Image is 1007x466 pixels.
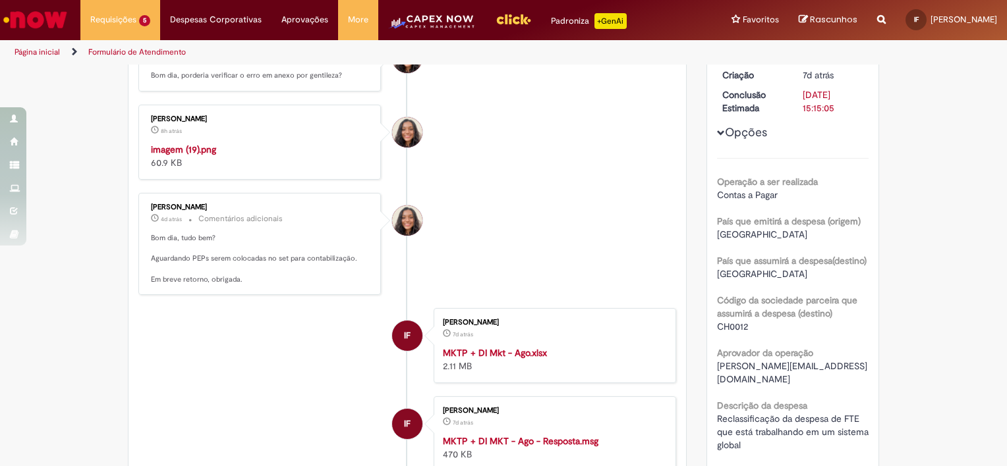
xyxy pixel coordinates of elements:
[14,47,60,57] a: Página inicial
[453,419,473,427] span: 7d atrás
[392,205,422,236] div: Debora Helloisa Soares
[803,69,834,81] time: 23/09/2025 15:15:03
[799,14,857,26] a: Rascunhos
[717,268,807,280] span: [GEOGRAPHIC_DATA]
[717,360,867,385] span: [PERSON_NAME][EMAIL_ADDRESS][DOMAIN_NAME]
[443,435,598,447] a: MKTP + DI MKT - Ago - Resposta.msg
[392,321,422,351] div: Isabelle Lisa Figueiredo
[281,13,328,26] span: Aprovações
[717,189,778,201] span: Contas a Pagar
[88,47,186,57] a: Formulário de Atendimento
[803,69,834,81] span: 7d atrás
[151,143,370,169] div: 60.9 KB
[198,213,283,224] small: Comentários adicionais
[743,13,779,26] span: Favoritos
[443,319,662,326] div: [PERSON_NAME]
[151,203,370,211] div: [PERSON_NAME]
[717,413,871,451] span: Reclassificação da despesa de FTE que está trabalhando em um sistema global
[551,13,627,29] div: Padroniza
[443,346,662,373] div: 2.11 MB
[392,117,422,147] div: Debora Helloisa Soares
[139,15,150,26] span: 5
[10,40,662,65] ul: Trilhas de página
[404,320,411,351] span: IF
[90,13,136,26] span: Requisições
[1,7,69,33] img: ServiceNow
[803,68,864,82] div: 23/09/2025 15:15:03
[712,88,793,115] dt: Conclusão Estimada
[453,330,473,338] time: 23/09/2025 15:13:15
[594,13,627,29] p: +GenAi
[496,9,531,29] img: click_logo_yellow_360x200.png
[161,127,182,135] time: 29/09/2025 09:27:05
[453,330,473,338] span: 7d atrás
[161,215,182,223] span: 4d atrás
[717,176,818,188] b: Operação a ser realizada
[717,321,748,332] span: CH0012
[392,409,422,439] div: Isabelle Lisa Figueiredo
[443,407,662,415] div: [PERSON_NAME]
[161,215,182,223] time: 26/09/2025 09:42:35
[151,115,370,123] div: [PERSON_NAME]
[803,88,864,115] div: [DATE] 15:15:05
[810,13,857,26] span: Rascunhos
[712,68,793,82] dt: Criação
[717,215,861,227] b: País que emitirá a despesa (origem)
[404,408,411,440] span: IF
[151,70,370,81] p: Bom dia, porderia verificar o erro em anexo por gentileza?
[151,233,370,285] p: Bom dia, tudo bem? Aguardando PEPs serem colocadas no set para contabilização. Em breve retorno, ...
[914,15,919,24] span: IF
[443,434,662,461] div: 470 KB
[161,127,182,135] span: 8h atrás
[453,419,473,427] time: 23/09/2025 15:12:58
[388,13,476,39] img: CapexLogo5.png
[931,14,997,25] span: [PERSON_NAME]
[717,294,857,319] b: Código da sociedade parceira que assumirá a despesa (destino)
[151,143,216,155] a: imagem (19).png
[443,347,547,359] a: MKTP + DI Mkt - Ago.xlsx
[717,400,807,411] b: Descrição da despesa
[170,13,262,26] span: Despesas Corporativas
[717,255,867,267] b: País que assumirá a despesa(destino)
[717,347,813,359] b: Aprovador da operação
[348,13,368,26] span: More
[717,228,807,240] span: [GEOGRAPHIC_DATA]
